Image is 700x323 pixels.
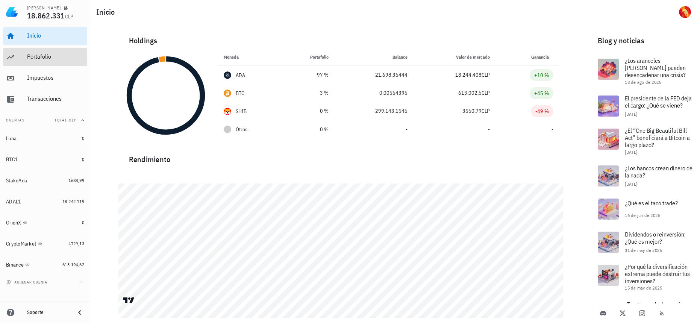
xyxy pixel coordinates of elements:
[3,214,87,232] a: OrionX 0
[224,108,231,115] div: SHIB-icon
[236,126,247,133] span: Otros
[3,256,87,274] a: Binance 613.194,62
[625,230,686,245] span: Dividendos o reinversión: ¿Qué es mejor?
[6,241,36,247] div: CryptoMarket
[6,156,18,163] div: BTC1
[592,89,700,123] a: El presidente de la FED deja el cargo: ¿Qué se viene? [DATE]
[592,29,700,53] div: Blog y noticias
[625,199,678,207] span: ¿Qué es el taco trade?
[55,118,77,123] span: Total CLP
[287,126,329,133] div: 0 %
[96,6,118,18] h1: Inicio
[341,107,407,115] div: 299.143,1546
[6,262,24,268] div: Binance
[535,108,549,115] div: -49 %
[552,126,553,133] span: -
[287,107,329,115] div: 0 %
[3,235,87,253] a: CryptoMarket 4729,13
[3,129,87,147] a: Luna 0
[625,149,637,155] span: [DATE]
[236,108,247,115] div: SHIB
[123,29,559,53] div: Holdings
[592,123,700,159] a: ¿El “One Big Beautiful Bill Act” beneficiará a Bitcoin a largo plazo? [DATE]
[287,71,329,79] div: 97 %
[236,89,245,97] div: BTC
[405,126,407,133] span: -
[281,48,335,66] th: Portafolio
[27,11,65,21] span: 18.862.331
[6,135,17,142] div: Luna
[6,6,18,18] img: LedgiFi
[335,48,413,66] th: Balance
[341,71,407,79] div: 21.698,36444
[27,309,69,315] div: Soporte
[6,177,27,184] div: StakeAda
[3,111,87,129] button: CuentasTotal CLP
[8,280,47,285] span: agregar cuenta
[3,150,87,168] a: BTC1 0
[122,297,135,304] a: Charting by TradingView
[3,48,87,66] a: Portafolio
[625,79,661,85] span: 18 de ago de 2025
[82,220,84,225] span: 0
[68,177,84,183] span: 1688,99
[3,27,87,45] a: Inicio
[27,5,61,11] div: [PERSON_NAME]
[625,285,662,291] span: 15 de may de 2025
[27,74,84,81] div: Impuestos
[625,94,692,109] span: El presidente de la FED deja el cargo: ¿Qué se viene?
[27,32,84,39] div: Inicio
[482,71,490,78] span: CLP
[82,156,84,162] span: 0
[592,226,700,259] a: Dividendos o reinversión: ¿Qué es mejor? 31 de may de 2025
[3,69,87,87] a: Impuestos
[625,247,662,253] span: 31 de may de 2025
[592,159,700,193] a: ¿Los bancos crean dinero de la nada? [DATE]
[224,89,231,97] div: BTC-icon
[625,164,692,179] span: ¿Los bancos crean dinero de la nada?
[65,13,74,20] span: CLP
[27,95,84,102] div: Transacciones
[625,212,660,218] span: 16 de jun de 2025
[68,241,84,246] span: 4729,13
[3,193,87,211] a: ADAL1 18.242.719
[413,48,496,66] th: Valor de mercado
[482,89,490,96] span: CLP
[625,57,686,79] span: ¿Los aranceles [PERSON_NAME] pueden desencadenar una crisis?
[625,127,690,149] span: ¿El “One Big Beautiful Bill Act” beneficiará a Bitcoin a largo plazo?
[592,53,700,89] a: ¿Los aranceles [PERSON_NAME] pueden desencadenar una crisis? 18 de ago de 2025
[62,199,84,204] span: 18.242.719
[592,259,700,296] a: ¿Por qué la diversificación extrema puede destruir tus inversiones? 15 de may de 2025
[455,71,482,78] span: 18.244.408
[6,220,21,226] div: OrionX
[625,263,690,285] span: ¿Por qué la diversificación extrema puede destruir tus inversiones?
[82,135,84,141] span: 0
[341,89,407,97] div: 0,00564396
[534,89,549,97] div: +45 %
[5,278,51,286] button: agregar cuenta
[236,71,245,79] div: ADA
[679,6,691,18] div: avatar
[3,90,87,108] a: Transacciones
[123,147,559,165] div: Rendimiento
[462,108,482,114] span: 3560,79
[534,71,549,79] div: +10 %
[62,262,84,267] span: 613.194,62
[531,54,553,60] span: Ganancia
[3,171,87,190] a: StakeAda 1688,99
[625,111,637,117] span: [DATE]
[458,89,482,96] span: 613.002,6
[224,71,231,79] div: ADA-icon
[287,89,329,97] div: 3 %
[488,126,490,133] span: -
[6,199,21,205] div: ADAL1
[625,181,637,187] span: [DATE]
[218,48,281,66] th: Moneda
[592,193,700,226] a: ¿Qué es el taco trade? 16 de jun de 2025
[482,108,490,114] span: CLP
[27,53,84,60] div: Portafolio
